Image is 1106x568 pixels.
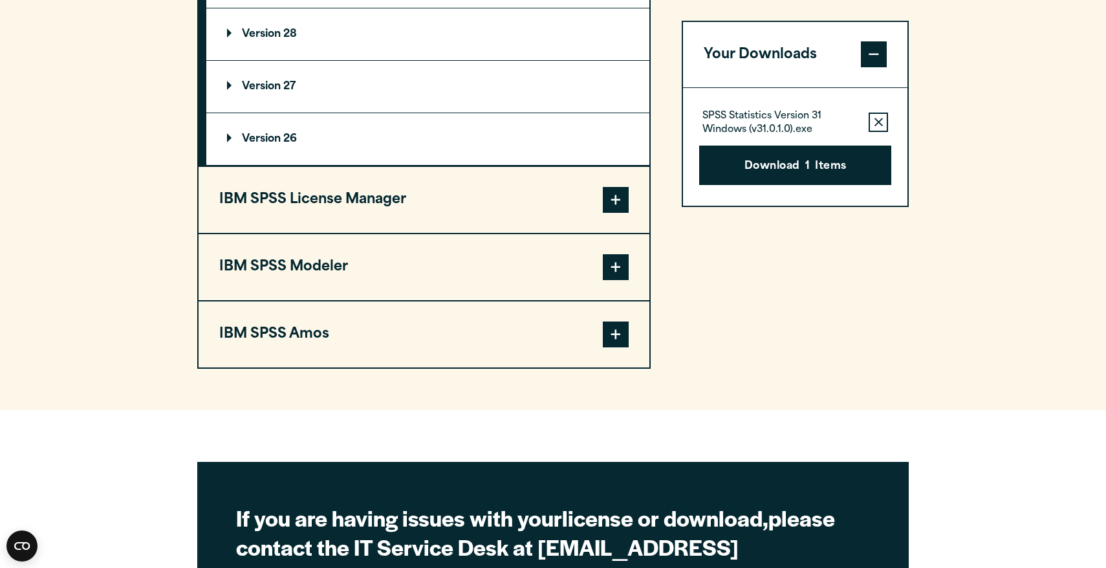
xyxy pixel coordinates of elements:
[227,134,297,144] p: Version 26
[6,530,38,562] button: Open CMP widget
[199,301,649,367] button: IBM SPSS Amos
[206,61,649,113] summary: Version 27
[683,88,907,206] div: Your Downloads
[562,502,768,533] strong: license or download,
[227,82,296,92] p: Version 27
[805,158,810,175] span: 1
[206,113,649,165] summary: Version 26
[683,22,907,88] button: Your Downloads
[199,167,649,233] button: IBM SPSS License Manager
[227,29,297,39] p: Version 28
[206,8,649,60] summary: Version 28
[702,111,858,137] p: SPSS Statistics Version 31 Windows (v31.0.1.0).exe
[199,234,649,300] button: IBM SPSS Modeler
[699,146,891,186] button: Download1Items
